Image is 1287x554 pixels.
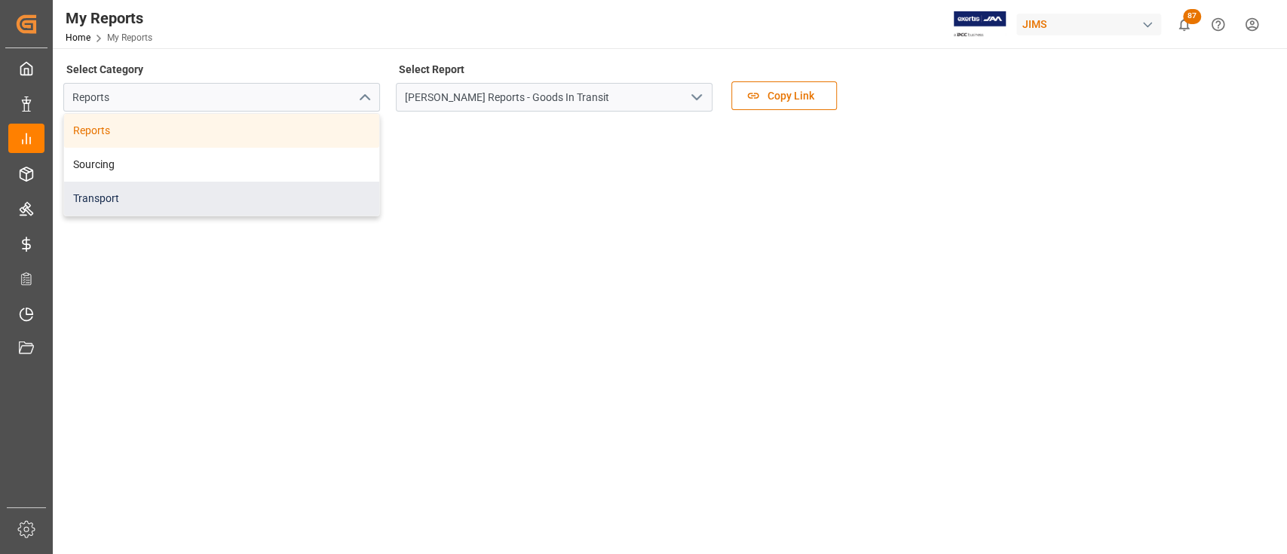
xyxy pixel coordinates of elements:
div: Sourcing [64,148,379,182]
div: Transport [64,182,379,216]
label: Select Category [63,59,146,80]
input: Type to search/select [396,83,712,112]
span: 87 [1183,9,1201,24]
img: Exertis%20JAM%20-%20Email%20Logo.jpg_1722504956.jpg [954,11,1006,38]
button: Copy Link [731,81,837,110]
label: Select Report [396,59,467,80]
input: Type to search/select [63,83,380,112]
div: Reports [64,114,379,148]
button: Help Center [1201,8,1235,41]
div: JIMS [1016,14,1161,35]
a: Home [66,32,90,43]
button: JIMS [1016,10,1167,38]
span: Copy Link [760,88,822,104]
button: close menu [352,86,375,109]
button: show 87 new notifications [1167,8,1201,41]
button: open menu [685,86,707,109]
div: My Reports [66,7,152,29]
